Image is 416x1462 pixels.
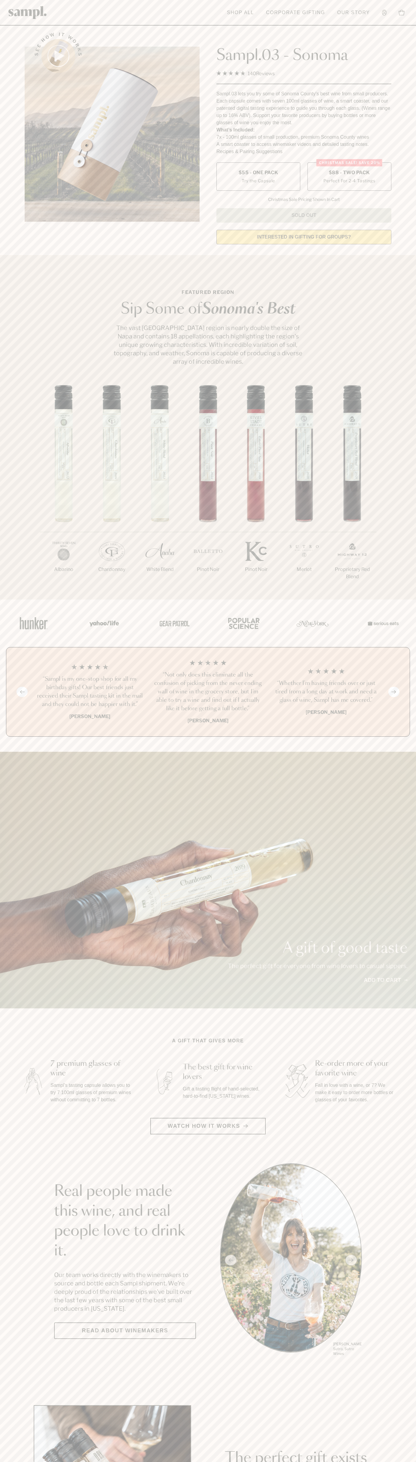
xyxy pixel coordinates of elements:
img: Sampl logo [8,6,47,19]
li: 7x - 100ml glasses of small production, premium Sonoma County wines [216,134,391,141]
li: 1 / 7 [40,385,88,592]
strong: What’s Included: [216,127,255,132]
a: Add to cart [364,976,408,984]
img: Artboard_6_04f9a106-072f-468a-bdd7-f11783b05722_x450.png [85,610,121,636]
b: [PERSON_NAME] [188,718,228,723]
b: [PERSON_NAME] [69,714,110,719]
img: Artboard_7_5b34974b-f019-449e-91fb-745f8d0877ee_x450.png [364,610,400,636]
a: Read about Winemakers [54,1322,196,1339]
h2: Real people made this wine, and real people love to drink it. [54,1182,196,1261]
span: Reviews [256,71,275,76]
span: 140 [248,71,256,76]
h2: A gift that gives more [172,1037,244,1044]
p: The perfect gift for everyone from wine lovers to casual sippers. [228,962,408,970]
p: Proprietary Red Blend [328,566,376,580]
p: Gift a tasting flight of hand-selected, hard-to-find [US_STATE] wines. [183,1085,265,1100]
div: Sampl.03 lets you try some of Sonoma County's best wine from small producers. Each capsule comes ... [216,90,391,126]
ul: carousel [220,1163,362,1357]
p: Sampl's tasting capsule allows you to try 7 100ml glasses of premium wines without committing to ... [50,1082,132,1103]
span: $55 - One Pack [239,169,278,176]
p: Featured Region [112,289,304,296]
a: Corporate Gifting [263,6,328,19]
button: Previous slide [17,687,28,697]
p: White Blend [136,566,184,573]
p: Chardonnay [88,566,136,573]
li: 7 / 7 [328,385,376,600]
small: Try the Capsule [242,177,275,184]
p: Fall in love with a wine, or 7? We make it easy to order more bottles or glasses of your favorites. [315,1082,397,1103]
a: interested in gifting for groups? [216,230,391,244]
img: Artboard_5_7fdae55a-36fd-43f7-8bfd-f74a06a2878e_x450.png [155,610,191,636]
p: Our team works directly with the winemakers to source and bottle each Sampl shipment. We’re deepl... [54,1271,196,1313]
li: A smart coaster to access winemaker videos and detailed tasting notes. [216,141,391,148]
p: [PERSON_NAME] Sutro, Sutro Wines [333,1342,362,1356]
h3: “Not only does this eliminate all the confusion of picking from the never ending wall of wine in ... [154,671,262,713]
li: 6 / 7 [280,385,328,592]
img: Artboard_4_28b4d326-c26e-48f9-9c80-911f17d6414e_x450.png [225,610,261,636]
a: Shop All [224,6,257,19]
img: Artboard_3_0b291449-6e8c-4d07-b2c2-3f3601a19cd1_x450.png [295,610,331,636]
li: 1 / 4 [36,659,144,724]
li: 2 / 4 [154,659,262,724]
li: Christmas Sale Pricing Shown In Cart [265,197,343,202]
li: 2 / 7 [88,385,136,592]
b: [PERSON_NAME] [306,709,347,715]
h3: Re-order more of your favorite wine [315,1059,397,1078]
div: Christmas SALE! Save 20% [317,159,382,166]
p: Albarino [40,566,88,573]
h1: Sampl.03 - Sonoma [216,47,391,65]
div: 140Reviews [216,69,275,78]
li: 3 / 7 [136,385,184,592]
img: Sampl.03 - Sonoma [25,47,200,222]
h3: “Sampl is my one-stop shop for all my birthday gifts! Our best friends just received their Sampl ... [36,675,144,709]
p: A gift of good taste [228,941,408,956]
li: 5 / 7 [232,385,280,592]
em: Sonoma's Best [202,302,295,316]
h3: 7 premium glasses of wine [50,1059,132,1078]
button: Sold Out [216,208,391,223]
p: Merlot [280,566,328,573]
p: The vast [GEOGRAPHIC_DATA] region is nearly double the size of Napa and contains 18 appellations,... [112,324,304,366]
h2: Sip Some of [112,302,304,316]
a: Our Story [334,6,373,19]
p: Pinot Noir [232,566,280,573]
button: Watch how it works [150,1118,266,1134]
small: Perfect For 2-4 Tastings [323,177,375,184]
img: Artboard_1_c8cd28af-0030-4af1-819c-248e302c7f06_x450.png [16,610,52,636]
li: 3 / 4 [272,659,380,724]
li: Recipes & Pairing Suggestions [216,148,391,155]
div: slide 1 [220,1163,362,1357]
button: Next slide [388,687,399,697]
button: See how it works [41,39,75,73]
li: 4 / 7 [184,385,232,592]
h3: The best gift for wine lovers [183,1063,265,1082]
span: $88 - Two Pack [329,169,370,176]
h3: “Whether I'm having friends over or just tired from a long day at work and need a glass of wine, ... [272,679,380,705]
p: Pinot Noir [184,566,232,573]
